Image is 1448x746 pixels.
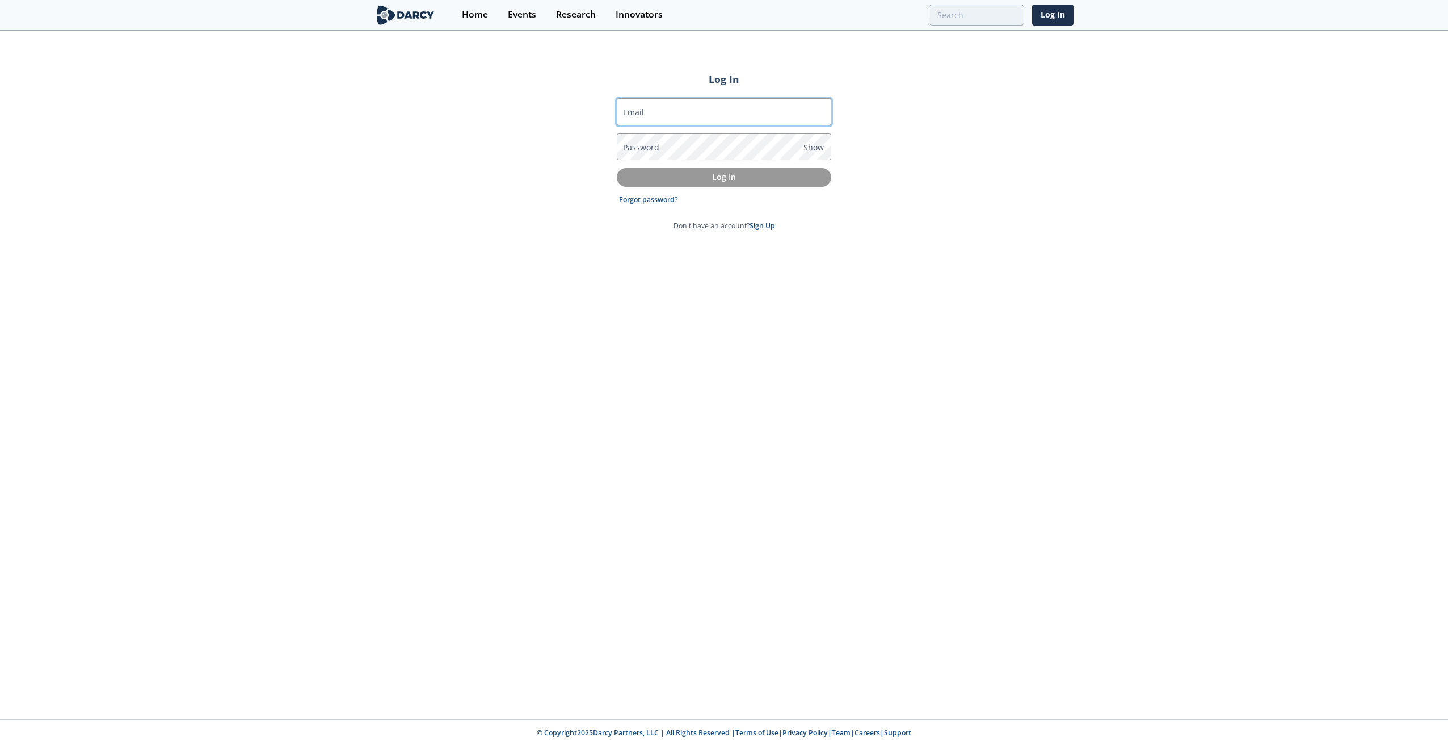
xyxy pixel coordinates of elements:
[508,10,536,19] div: Events
[623,141,659,153] label: Password
[674,221,775,231] p: Don't have an account?
[304,728,1144,738] p: © Copyright 2025 Darcy Partners, LLC | All Rights Reserved | | | | |
[832,728,851,737] a: Team
[617,168,831,187] button: Log In
[625,171,823,183] p: Log In
[556,10,596,19] div: Research
[616,10,663,19] div: Innovators
[884,728,911,737] a: Support
[750,221,775,230] a: Sign Up
[1032,5,1074,26] a: Log In
[617,72,831,86] h2: Log In
[803,141,824,153] span: Show
[929,5,1024,26] input: Advanced Search
[782,728,828,737] a: Privacy Policy
[855,728,880,737] a: Careers
[462,10,488,19] div: Home
[735,728,778,737] a: Terms of Use
[623,106,644,118] label: Email
[374,5,436,25] img: logo-wide.svg
[619,195,678,205] a: Forgot password?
